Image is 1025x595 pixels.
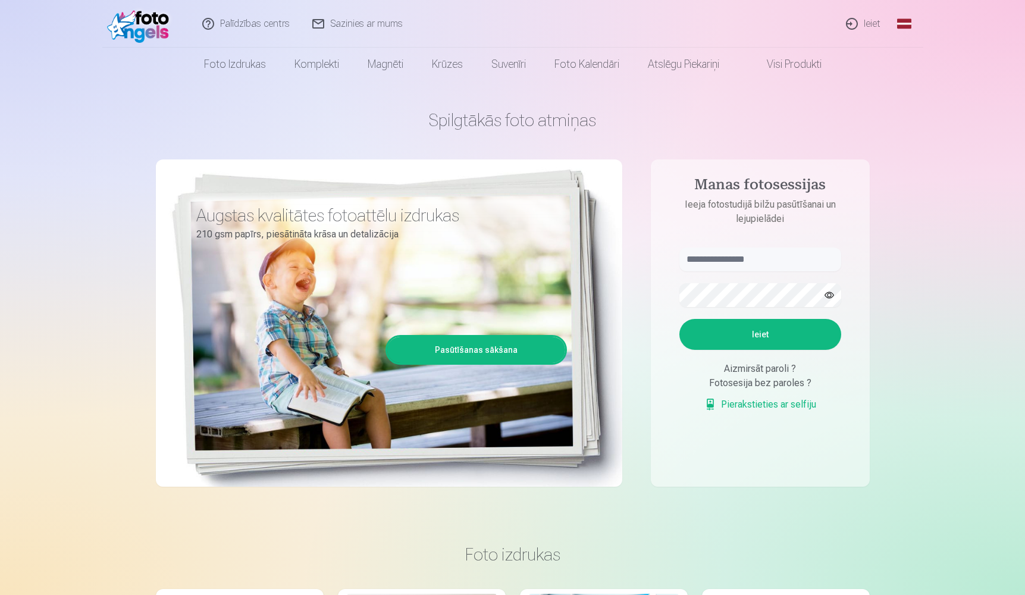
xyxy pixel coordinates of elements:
[190,48,280,81] a: Foto izdrukas
[679,362,841,376] div: Aizmirsāt paroli ?
[477,48,540,81] a: Suvenīri
[387,337,565,363] a: Pasūtīšanas sākšana
[540,48,634,81] a: Foto kalendāri
[196,205,558,226] h3: Augstas kvalitātes fotoattēlu izdrukas
[107,5,175,43] img: /fa1
[679,376,841,390] div: Fotosesija bez paroles ?
[196,226,558,243] p: 210 gsm papīrs, piesātināta krāsa un detalizācija
[280,48,353,81] a: Komplekti
[156,109,870,131] h1: Spilgtākās foto atmiņas
[667,198,853,226] p: Ieeja fotostudijā bilžu pasūtīšanai un lejupielādei
[418,48,477,81] a: Krūzes
[353,48,418,81] a: Magnēti
[165,544,860,565] h3: Foto izdrukas
[734,48,836,81] a: Visi produkti
[667,176,853,198] h4: Manas fotosessijas
[679,319,841,350] button: Ieiet
[634,48,734,81] a: Atslēgu piekariņi
[704,397,816,412] a: Pierakstieties ar selfiju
